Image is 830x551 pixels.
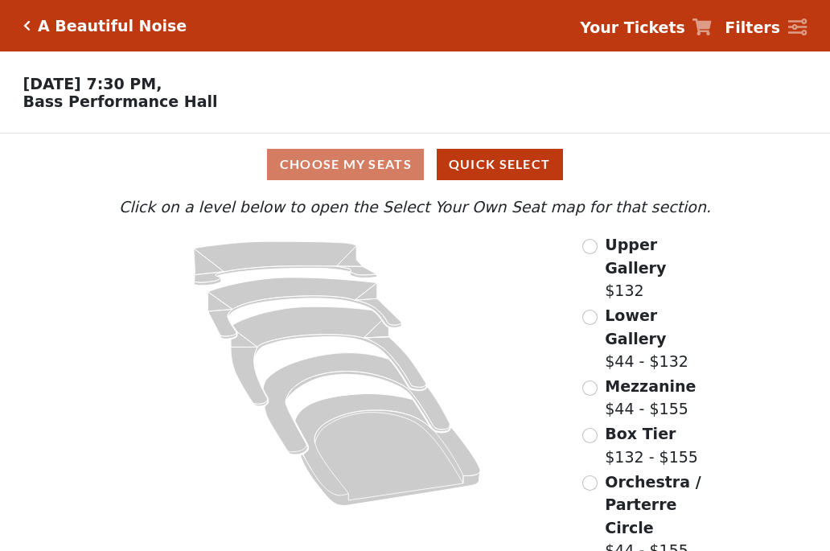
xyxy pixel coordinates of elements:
[208,278,402,339] path: Lower Gallery - Seats Available: 117
[605,473,701,537] span: Orchestra / Parterre Circle
[23,20,31,31] a: Click here to go back to filters
[437,149,563,180] button: Quick Select
[605,425,676,442] span: Box Tier
[605,306,666,347] span: Lower Gallery
[605,236,666,277] span: Upper Gallery
[605,375,696,421] label: $44 - $155
[605,377,696,395] span: Mezzanine
[38,17,187,35] h5: A Beautiful Noise
[605,304,715,373] label: $44 - $132
[295,394,481,506] path: Orchestra / Parterre Circle - Seats Available: 32
[115,195,715,219] p: Click on a level below to open the Select Your Own Seat map for that section.
[605,422,698,468] label: $132 - $155
[605,233,715,302] label: $132
[580,19,685,36] strong: Your Tickets
[194,241,377,286] path: Upper Gallery - Seats Available: 155
[725,19,780,36] strong: Filters
[725,16,807,39] a: Filters
[580,16,712,39] a: Your Tickets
